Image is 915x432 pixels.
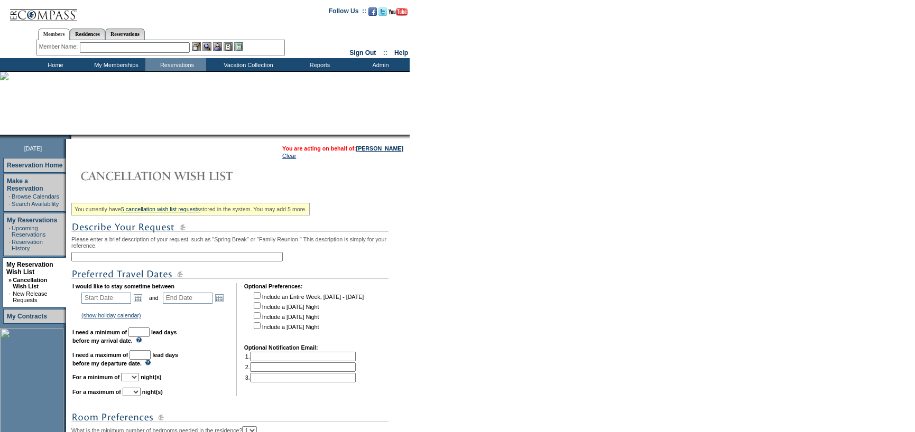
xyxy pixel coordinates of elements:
[9,225,11,238] td: ·
[378,7,387,16] img: Follow us on Twitter
[224,42,233,51] img: Reservations
[81,293,131,304] input: Date format: M/D/Y. Shortcut keys: [T] for Today. [UP] or [.] for Next Day. [DOWN] or [,] for Pre...
[163,293,212,304] input: Date format: M/D/Y. Shortcut keys: [T] for Today. [UP] or [.] for Next Day. [DOWN] or [,] for Pre...
[6,261,53,276] a: My Reservation Wish List
[383,49,387,57] span: ::
[12,201,59,207] a: Search Availability
[245,373,356,382] td: 3.
[245,352,356,361] td: 1.
[81,312,141,318] a: (show holiday calendar)
[234,42,243,51] img: b_calculator.gif
[7,313,47,320] a: My Contracts
[349,58,410,71] td: Admin
[39,42,80,51] div: Member Name:
[244,344,318,351] b: Optional Notification Email:
[142,389,163,395] b: night(s)
[389,8,408,16] img: Subscribe to our YouTube Channel
[13,277,47,289] a: Cancellation Wish List
[12,193,59,200] a: Browse Calendars
[136,337,142,343] img: questionMark_lightBlue.gif
[213,42,222,51] img: Impersonate
[141,374,161,380] b: night(s)
[145,360,151,365] img: questionMark_lightBlue.gif
[72,374,119,380] b: For a minimum of
[8,277,12,283] b: »
[329,6,366,19] td: Follow Us ::
[288,58,349,71] td: Reports
[72,389,121,395] b: For a maximum of
[356,145,403,152] a: [PERSON_NAME]
[368,7,377,16] img: Become our fan on Facebook
[245,362,356,372] td: 2.
[121,206,200,212] a: 5 cancellation wish list requests
[24,145,42,152] span: [DATE]
[71,411,389,424] img: subTtlRoomPreferences.gif
[244,283,303,289] b: Optional Preferences:
[72,352,178,367] b: lead days before my departure date.
[206,58,288,71] td: Vacation Collection
[9,239,11,251] td: ·
[147,290,160,305] td: and
[8,290,12,303] td: ·
[252,290,364,337] td: Include an Entire Week, [DATE] - [DATE] Include a [DATE] Night Include a [DATE] Night Include a [...
[389,11,408,17] a: Subscribe to our YouTube Channel
[7,162,62,169] a: Reservation Home
[38,29,70,40] a: Members
[68,135,71,139] img: promoShadowLeftCorner.gif
[24,58,85,71] td: Home
[7,177,43,192] a: Make a Reservation
[71,135,72,139] img: blank.gif
[192,42,201,51] img: b_edit.gif
[70,29,105,40] a: Residences
[282,153,296,159] a: Clear
[71,165,283,186] img: Cancellation Wish List
[71,203,310,215] div: You currently have stored in the system. You may add 5 more.
[72,352,128,358] b: I need a maximum of
[368,11,377,17] a: Become our fan on Facebook
[132,292,144,304] a: Open the calendar popup.
[72,329,177,344] b: lead days before my arrival date.
[282,145,403,152] span: You are acting on behalf of:
[202,42,211,51] img: View
[394,49,408,57] a: Help
[7,217,57,224] a: My Reservations
[72,283,174,289] b: I would like to stay sometime between
[85,58,145,71] td: My Memberships
[9,193,11,200] td: ·
[378,11,387,17] a: Follow us on Twitter
[13,290,47,303] a: New Release Requests
[72,329,127,335] b: I need a minimum of
[145,58,206,71] td: Reservations
[105,29,145,40] a: Reservations
[9,201,11,207] td: ·
[214,292,225,304] a: Open the calendar popup.
[349,49,376,57] a: Sign Out
[12,239,43,251] a: Reservation History
[12,225,45,238] a: Upcoming Reservations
